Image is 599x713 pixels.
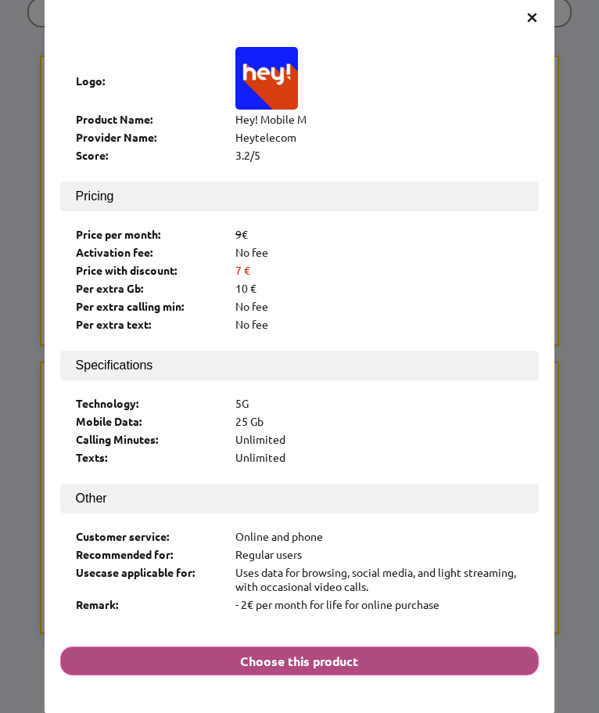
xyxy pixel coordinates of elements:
[235,414,524,428] div: 25 Gb
[76,414,220,428] div: Mobile Data:
[235,565,524,593] div: Uses data for browsing, social media, and light streaming, with occasional video calls.
[76,529,220,543] div: Customer service:
[235,227,242,241] s: 9
[235,148,524,162] div: 3.2/5
[60,351,540,380] button: Specifications
[235,317,524,331] div: No fee
[76,227,220,241] div: Price per month:
[235,547,524,561] div: Regular users
[235,227,524,241] div: €
[76,432,220,446] div: Calling Minutes:
[76,547,220,561] div: Recommended for:
[76,74,105,88] b: Logo:
[525,2,539,30] span: ×
[76,565,220,593] div: Usecase applicable for:
[235,450,524,464] div: Unlimited
[235,529,524,543] div: Online and phone
[60,646,540,675] button: Choose this product
[235,130,524,144] div: Heytelecom
[76,112,220,126] div: Product Name:
[235,245,524,259] div: No fee
[76,281,220,295] div: Per extra Gb:
[76,245,220,259] div: Activation fee:
[235,432,524,446] div: Unlimited
[76,130,220,144] div: Provider Name:
[76,299,220,313] div: Per extra calling min:
[235,112,524,126] div: Hey! Mobile M
[76,148,220,162] div: Score:
[76,597,220,611] div: Remark:
[60,182,540,211] button: Pricing
[76,450,220,464] div: Texts:
[235,281,524,295] div: 10 €
[76,263,220,277] div: Price with discount:
[76,396,220,410] div: Technology:
[235,47,298,110] img: Logo of Heytelecom
[235,263,524,277] div: 7 €
[60,484,540,513] button: Other
[60,653,540,668] a: Choose this product
[235,597,524,611] div: - 2€ per month for life for online purchase
[235,396,524,410] div: 5G
[76,317,220,331] div: Per extra text:
[235,299,524,313] div: No fee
